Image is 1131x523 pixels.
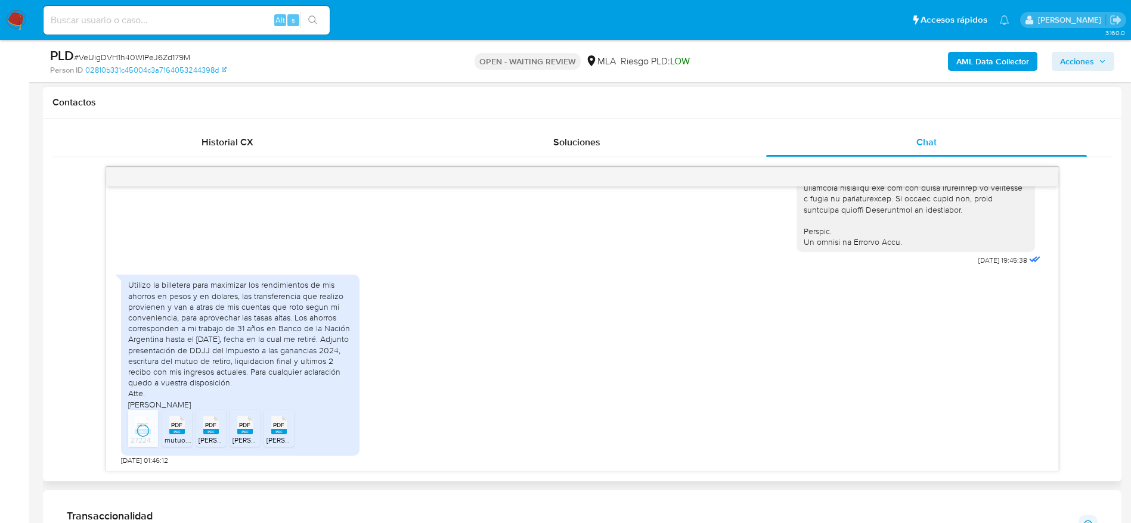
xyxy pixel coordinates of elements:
button: Acciones [1052,52,1114,71]
a: Notificaciones [999,15,1009,25]
span: Soluciones [553,135,600,149]
div: Utilizo la billetera para maximizar los rendimientos de mis ahorros en pesos y en dolares, las tr... [128,279,352,409]
span: LOW [670,54,690,68]
span: Riesgo PLD: [621,55,690,68]
span: [PERSON_NAME]-Julio_BNA_MUTUO.pdf [267,435,400,445]
span: Acciones [1060,52,1094,71]
b: PLD [50,46,74,65]
a: 02810b331c45004c3a7164053244398d [85,65,227,76]
span: PDF [205,421,216,429]
span: PDF [239,421,250,429]
span: Chat [916,135,937,149]
span: [DATE] 19:45:38 [978,256,1027,265]
button: search-icon [300,12,325,29]
span: Accesos rápidos [921,14,987,26]
span: [PERSON_NAME]-Recibo_BNA_HABERES.pdf [233,435,379,445]
span: 3.160.0 [1105,28,1125,38]
span: PDF [273,421,284,429]
span: PDF [171,421,182,429]
h1: Contactos [52,96,1112,108]
span: s [292,14,295,26]
input: Buscar usuario o caso... [44,13,330,28]
b: Person ID [50,65,83,76]
p: OPEN - WAITING REVIEW [475,53,581,70]
span: Alt [275,14,285,26]
span: mutuo.pdf [165,435,197,445]
span: [PERSON_NAME].pdf [199,435,266,445]
span: [DATE] 01:46:12 [121,456,168,465]
b: AML Data Collector [956,52,1029,71]
span: # VeUigDVH1h40WlPeJ6Zd179M [74,51,190,63]
button: AML Data Collector [948,52,1037,71]
a: Salir [1110,14,1122,26]
p: elaine.mcfarlane@mercadolibre.com [1038,14,1105,26]
span: Historial CX [202,135,253,149]
div: MLA [585,55,616,68]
